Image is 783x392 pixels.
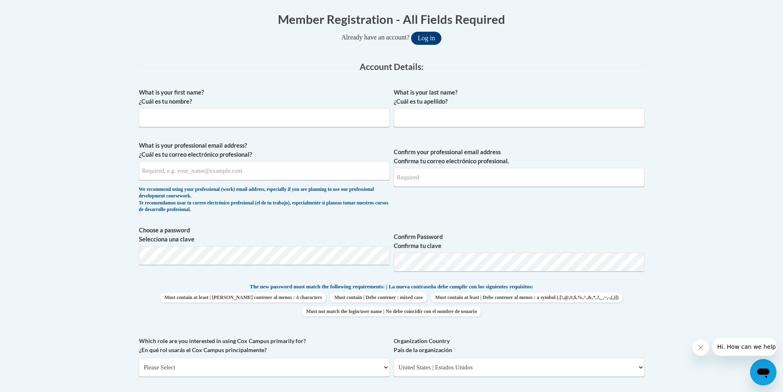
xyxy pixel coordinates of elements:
[750,359,776,385] iframe: Button to launch messaging window
[431,292,623,302] span: Must contain at least | Debe contener al menos : a symbol (.[!,@,#,$,%,^,&,*,?,_,~,-,(,)])
[139,88,390,106] label: What is your first name? ¿Cuál es tu nombre?
[394,232,644,251] label: Confirm Password Confirma tu clave
[693,339,709,356] iframe: Close message
[139,186,390,213] div: We recommend using your professional (work) email address, especially if you are planning to use ...
[139,11,644,28] h1: Member Registration - All Fields Required
[394,336,644,355] label: Organization Country País de la organización
[5,6,67,12] span: Hi. How can we help?
[139,108,390,127] input: Metadata input
[342,34,410,41] span: Already have an account?
[360,61,424,72] span: Account Details:
[302,306,481,316] span: Must not match the login/user name | No debe coincidir con el nombre de usuario
[330,292,427,302] span: Must contain | Debe contener : mixed case
[250,283,534,290] span: The new password must match the following requirements: | La nueva contraseña debe cumplir con lo...
[139,336,390,355] label: Which role are you interested in using Cox Campus primarily for? ¿En qué rol usarás el Cox Campus...
[411,32,441,45] button: Log in
[394,108,644,127] input: Metadata input
[139,141,390,159] label: What is your professional email address? ¿Cuál es tu correo electrónico profesional?
[394,88,644,106] label: What is your last name? ¿Cuál es tu apellido?
[139,226,390,244] label: Choose a password Selecciona una clave
[139,161,390,180] input: Metadata input
[394,168,644,187] input: Required
[712,338,776,356] iframe: Message from company
[160,292,326,302] span: Must contain at least | [PERSON_NAME] contener al menos : 4 characters
[394,148,644,166] label: Confirm your professional email address Confirma tu correo electrónico profesional.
